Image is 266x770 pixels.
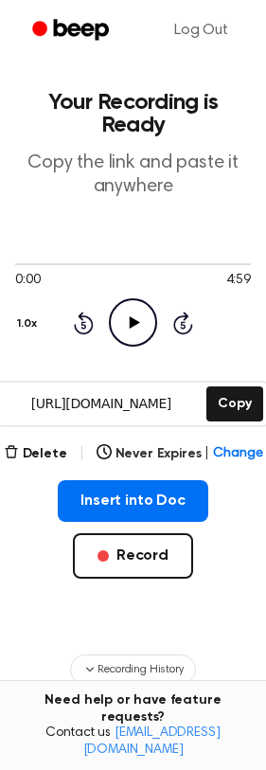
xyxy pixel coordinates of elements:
p: Copy the link and paste it anywhere [15,152,251,199]
button: Never Expires|Change [97,444,263,464]
span: Recording History [98,661,183,678]
button: Recording History [70,654,195,685]
span: | [79,442,85,465]
span: 4:59 [226,271,251,291]
a: Beep [19,12,126,49]
span: 0:00 [15,271,40,291]
button: Record [73,533,193,579]
a: Log Out [155,8,247,53]
span: Contact us [11,725,255,759]
span: | [204,444,209,464]
a: [EMAIL_ADDRESS][DOMAIN_NAME] [83,726,221,757]
button: Insert into Doc [58,480,208,522]
button: Delete [4,444,67,464]
span: Change [213,444,262,464]
button: Copy [206,386,262,421]
h1: Your Recording is Ready [15,91,251,136]
button: 1.0x [15,308,44,340]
